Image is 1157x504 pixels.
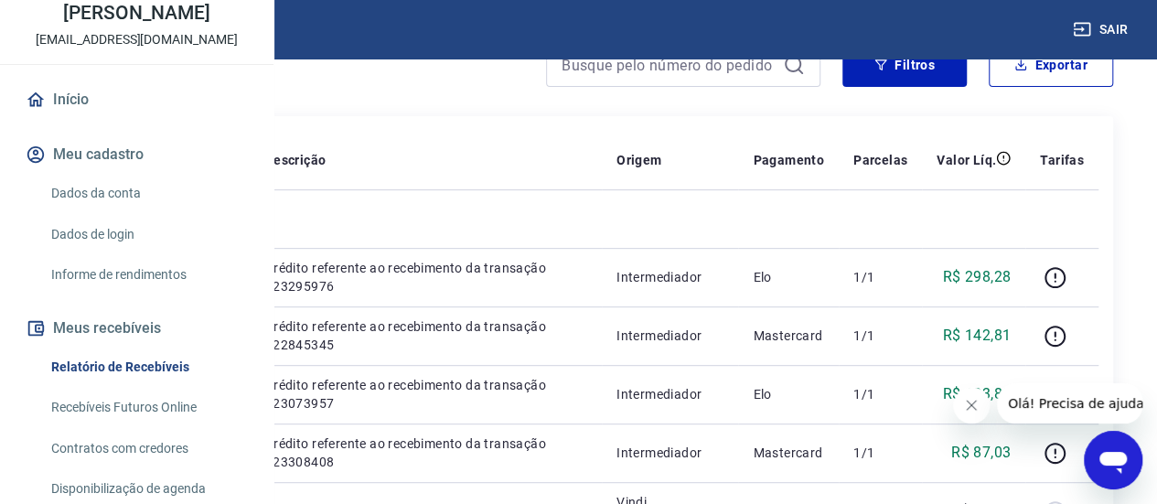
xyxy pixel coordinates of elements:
[616,385,723,403] p: Intermediador
[951,442,1011,464] p: R$ 87,03
[1040,151,1084,169] p: Tarifas
[943,266,1012,288] p: R$ 298,28
[265,434,587,471] p: Crédito referente ao recebimento da transação 223308408
[22,134,252,175] button: Meu cadastro
[853,385,907,403] p: 1/1
[44,389,252,426] a: Recebíveis Futuros Online
[616,444,723,462] p: Intermediador
[753,385,824,403] p: Elo
[953,387,990,424] iframe: Fechar mensagem
[616,327,723,345] p: Intermediador
[753,151,824,169] p: Pagamento
[943,383,1012,405] p: R$ 133,80
[753,268,824,286] p: Elo
[853,327,907,345] p: 1/1
[44,430,252,467] a: Contratos com credores
[1084,431,1142,489] iframe: Botão para abrir a janela de mensagens
[265,259,587,295] p: Crédito referente ao recebimento da transação 223295976
[753,327,824,345] p: Mastercard
[842,43,967,87] button: Filtros
[63,4,209,23] p: [PERSON_NAME]
[853,268,907,286] p: 1/1
[22,80,252,120] a: Início
[22,308,252,349] button: Meus recebíveis
[943,325,1012,347] p: R$ 142,81
[616,268,723,286] p: Intermediador
[11,13,154,27] span: Olá! Precisa de ajuda?
[44,175,252,212] a: Dados da conta
[44,216,252,253] a: Dados de login
[265,376,587,413] p: Crédito referente ao recebimento da transação 223073957
[989,43,1113,87] button: Exportar
[997,383,1142,424] iframe: Mensagem da empresa
[753,444,824,462] p: Mastercard
[937,151,996,169] p: Valor Líq.
[616,151,661,169] p: Origem
[853,444,907,462] p: 1/1
[265,317,587,354] p: Crédito referente ao recebimento da transação 222845345
[853,151,907,169] p: Parcelas
[36,30,238,49] p: [EMAIL_ADDRESS][DOMAIN_NAME]
[44,349,252,386] a: Relatório de Recebíveis
[1069,13,1135,47] button: Sair
[562,51,776,79] input: Busque pelo número do pedido
[44,256,252,294] a: Informe de rendimentos
[265,151,327,169] p: Descrição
